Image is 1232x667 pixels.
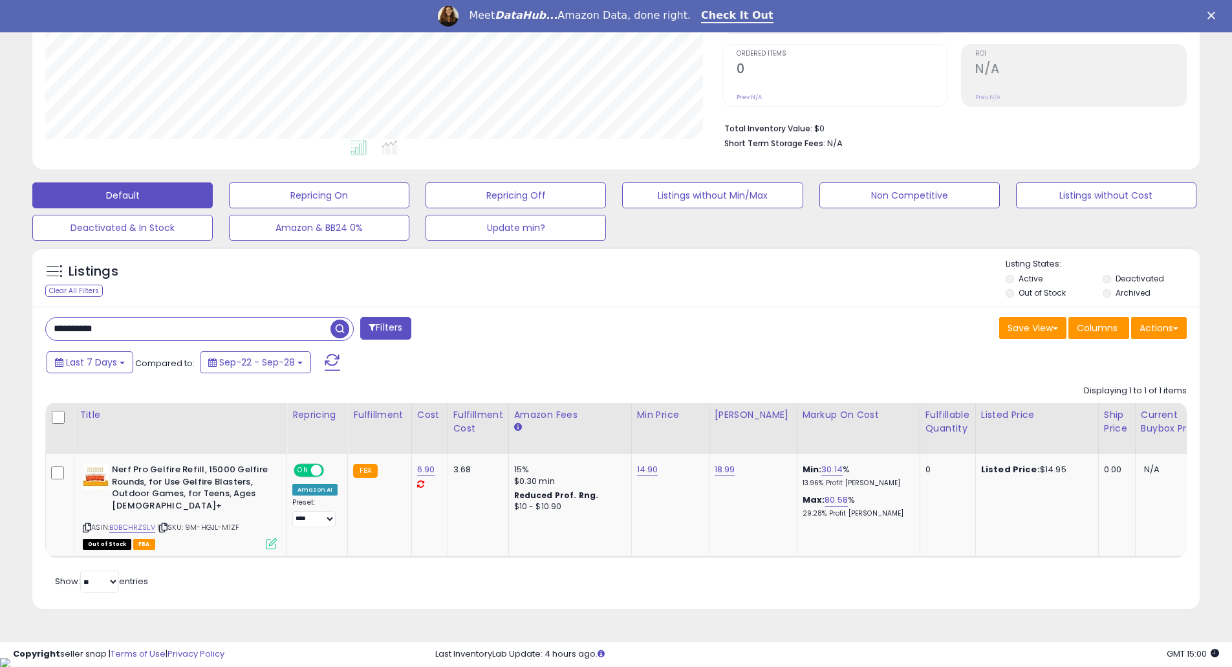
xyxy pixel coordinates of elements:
span: ROI [975,50,1186,58]
a: B0BCHRZSLV [109,522,155,533]
button: Default [32,182,213,208]
button: Last 7 Days [47,351,133,373]
button: Deactivated & In Stock [32,215,213,241]
h2: 0 [737,61,947,79]
label: Active [1019,273,1043,284]
div: [PERSON_NAME] [715,408,792,422]
div: Repricing [292,408,342,422]
div: Displaying 1 to 1 of 1 items [1084,385,1187,397]
img: 41SSW3h8k1L._SL40_.jpg [83,464,109,490]
div: Last InventoryLab Update: 4 hours ago. [435,648,1219,661]
button: Update min? [426,215,606,241]
span: OFF [322,465,343,476]
div: Fulfillable Quantity [925,408,970,435]
div: Meet Amazon Data, done right. [469,9,691,22]
b: Max: [803,494,825,506]
span: Ordered Items [737,50,947,58]
span: Compared to: [135,357,195,369]
span: ON [295,465,311,476]
b: Reduced Prof. Rng. [514,490,599,501]
a: 30.14 [821,463,843,476]
button: Non Competitive [819,182,1000,208]
span: N/A [827,137,843,149]
span: 2025-10-6 15:00 GMT [1167,648,1219,660]
div: Title [80,408,281,422]
span: Columns [1077,322,1118,334]
label: Archived [1116,287,1151,298]
li: $0 [724,120,1177,135]
button: Amazon & BB24 0% [229,215,409,241]
p: 13.96% Profit [PERSON_NAME] [803,479,910,488]
div: Clear All Filters [45,285,103,297]
label: Deactivated [1116,273,1164,284]
div: 3.68 [453,464,499,476]
a: 14.90 [637,463,658,476]
div: Amazon Fees [514,408,626,422]
span: Sep-22 - Sep-28 [219,356,295,369]
b: Short Term Storage Fees: [724,138,825,149]
button: Listings without Min/Max [622,182,803,208]
div: % [803,494,910,518]
img: Profile image for Georgie [438,6,459,27]
small: FBA [353,464,377,478]
div: 0.00 [1104,464,1125,476]
b: Min: [803,463,822,476]
button: Actions [1131,317,1187,339]
button: Columns [1068,317,1129,339]
button: Sep-22 - Sep-28 [200,351,311,373]
div: Fulfillment Cost [453,408,503,435]
div: $14.95 [981,464,1088,476]
a: Privacy Policy [168,648,224,660]
span: Show: entries [55,575,148,587]
span: N/A [1144,463,1160,476]
label: Out of Stock [1019,287,1066,298]
div: $0.30 min [514,476,621,487]
div: Fulfillment [353,408,405,422]
a: 18.99 [715,463,735,476]
a: Check It Out [701,9,773,23]
small: Prev: N/A [737,93,762,101]
button: Listings without Cost [1016,182,1196,208]
div: Current Buybox Price [1141,408,1207,435]
span: FBA [133,539,155,550]
div: Ship Price [1104,408,1130,435]
div: Preset: [292,498,338,527]
span: | SKU: 9M-HGJL-M1ZF [157,522,239,532]
button: Repricing On [229,182,409,208]
span: All listings that are currently out of stock and unavailable for purchase on Amazon [83,539,131,550]
a: Terms of Use [111,648,166,660]
th: The percentage added to the cost of goods (COGS) that forms the calculator for Min & Max prices. [797,403,920,454]
div: % [803,464,910,488]
a: 6.90 [417,463,435,476]
div: Markup on Cost [803,408,914,422]
div: Min Price [637,408,704,422]
div: ASIN: [83,464,277,548]
h2: N/A [975,61,1186,79]
h5: Listings [69,263,118,281]
a: 80.58 [825,494,848,507]
span: Last 7 Days [66,356,117,369]
b: Nerf Pro Gelfire Refill, 15000 Gelfire Rounds, for Use Gelfire Blasters, Outdoor Games, for Teens... [112,464,269,515]
div: 15% [514,464,621,476]
div: Cost [417,408,442,422]
small: Prev: N/A [975,93,1000,101]
button: Repricing Off [426,182,606,208]
div: Close [1207,12,1220,19]
div: Amazon AI [292,484,338,496]
div: Listed Price [981,408,1093,422]
b: Listed Price: [981,463,1040,476]
button: Filters [360,317,411,340]
small: Amazon Fees. [514,422,522,433]
p: 29.28% Profit [PERSON_NAME] [803,509,910,518]
button: Save View [999,317,1066,339]
div: seller snap | | [13,648,224,661]
p: Listing States: [1006,258,1200,270]
div: $10 - $10.90 [514,501,621,512]
div: 0 [925,464,966,476]
b: Total Inventory Value: [724,123,812,134]
strong: Copyright [13,648,60,660]
i: DataHub... [495,9,557,21]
